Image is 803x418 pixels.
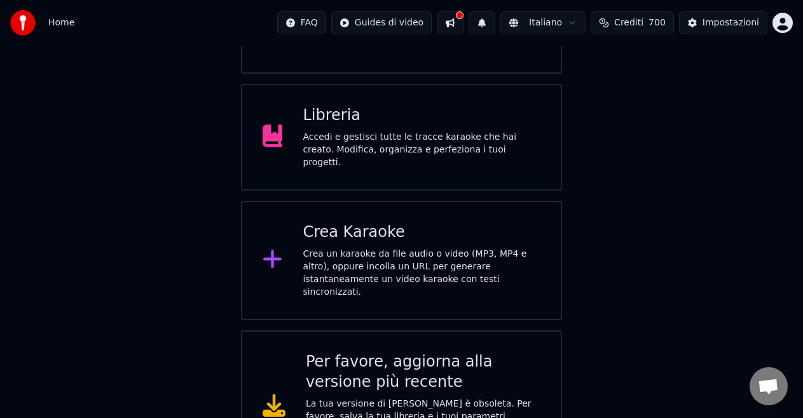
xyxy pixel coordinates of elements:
span: Home [48,17,74,29]
div: Impostazioni [703,17,759,29]
button: FAQ [277,11,326,34]
div: Crea un karaoke da file audio o video (MP3, MP4 e altro), oppure incolla un URL per generare ista... [303,248,540,299]
div: Per favore, aggiorna alla versione più recente [306,352,540,393]
img: youka [10,10,36,36]
span: 700 [649,17,666,29]
button: Impostazioni [679,11,767,34]
nav: breadcrumb [48,17,74,29]
span: Crediti [614,17,643,29]
div: Aprire la chat [750,367,788,405]
button: Guides di video [331,11,432,34]
div: Libreria [303,105,540,126]
button: Crediti700 [591,11,674,34]
div: Accedi e gestisci tutte le tracce karaoke che hai creato. Modifica, organizza e perfeziona i tuoi... [303,131,540,169]
div: Crea Karaoke [303,222,540,243]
